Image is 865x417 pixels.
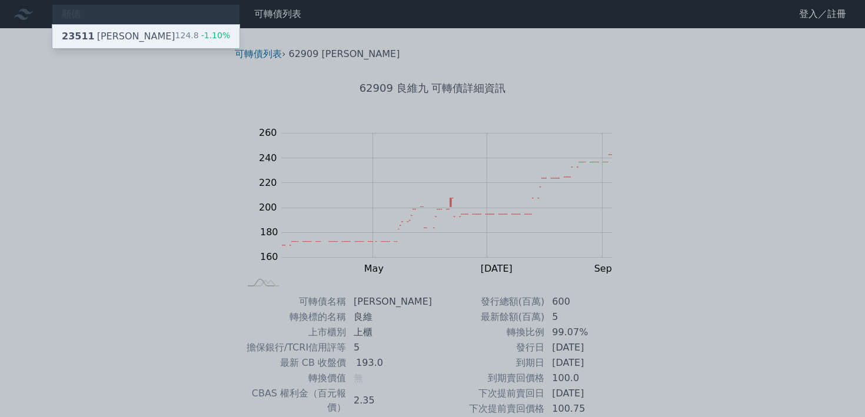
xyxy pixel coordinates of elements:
div: 124.8 [175,29,231,44]
iframe: Chat Widget [806,361,865,417]
a: 23511[PERSON_NAME] 124.8-1.10% [52,25,239,48]
span: -1.10% [199,31,231,40]
div: [PERSON_NAME] [62,29,175,44]
span: 23511 [62,31,95,42]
